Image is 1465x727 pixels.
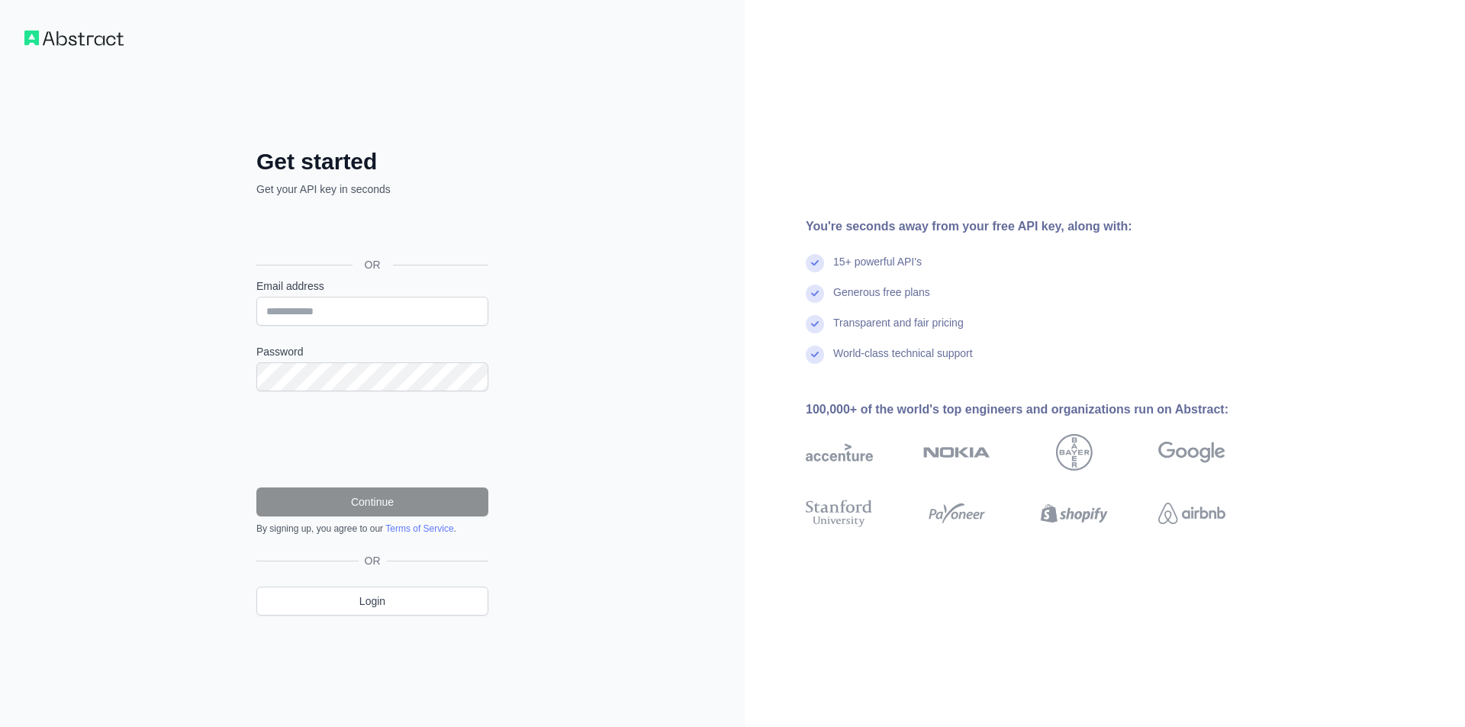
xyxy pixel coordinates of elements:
[256,587,488,616] a: Login
[256,523,488,535] div: By signing up, you agree to our .
[923,497,990,530] img: payoneer
[1158,434,1225,471] img: google
[806,315,824,333] img: check mark
[806,217,1274,236] div: You're seconds away from your free API key, along with:
[1041,497,1108,530] img: shopify
[1158,497,1225,530] img: airbnb
[806,254,824,272] img: check mark
[256,344,488,359] label: Password
[256,410,488,469] iframe: reCAPTCHA
[806,497,873,530] img: stanford university
[353,257,393,272] span: OR
[256,278,488,294] label: Email address
[385,523,453,534] a: Terms of Service
[833,285,930,315] div: Generous free plans
[833,254,922,285] div: 15+ powerful API's
[923,434,990,471] img: nokia
[833,346,973,376] div: World-class technical support
[806,400,1274,419] div: 100,000+ of the world's top engineers and organizations run on Abstract:
[1056,434,1093,471] img: bayer
[833,315,964,346] div: Transparent and fair pricing
[249,214,493,247] iframe: Sign in with Google Button
[256,148,488,175] h2: Get started
[24,31,124,46] img: Workflow
[806,285,824,303] img: check mark
[806,434,873,471] img: accenture
[806,346,824,364] img: check mark
[256,182,488,197] p: Get your API key in seconds
[359,553,387,568] span: OR
[256,487,488,516] button: Continue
